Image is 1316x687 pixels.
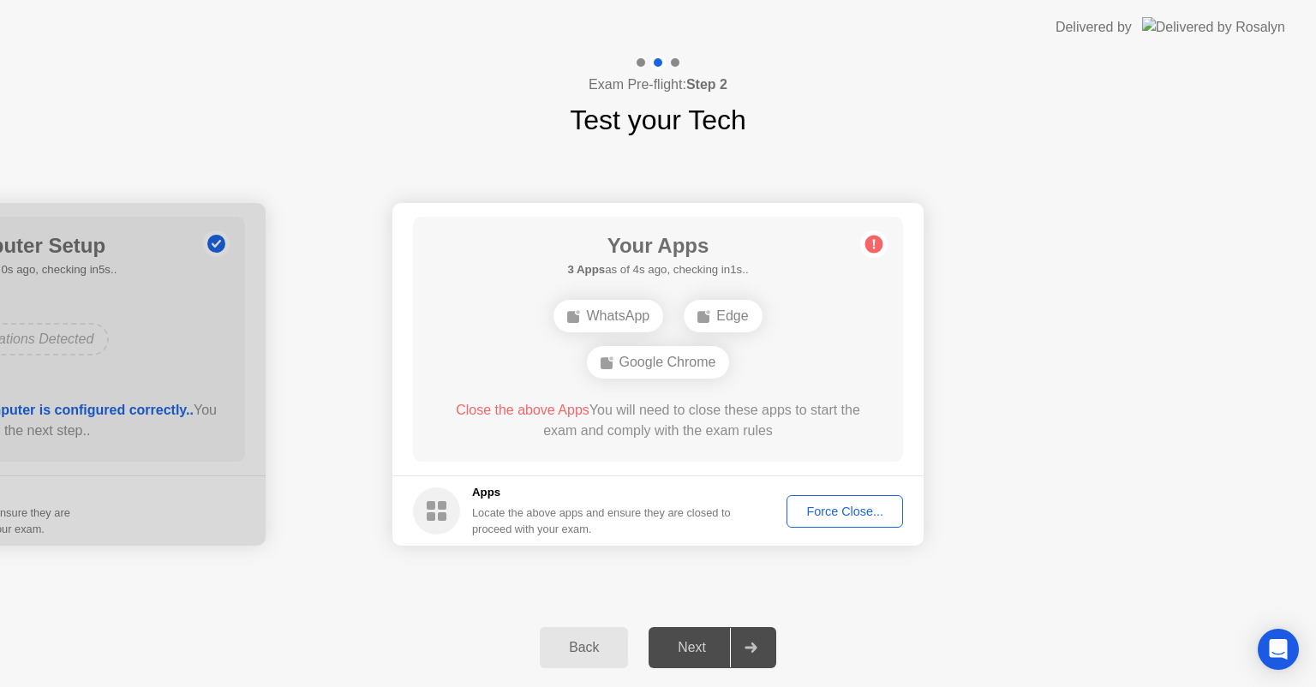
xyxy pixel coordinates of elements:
h4: Exam Pre-flight: [589,75,727,95]
h1: Test your Tech [570,99,746,140]
b: Step 2 [686,77,727,92]
button: Next [649,627,776,668]
b: 3 Apps [567,263,605,276]
div: Locate the above apps and ensure they are closed to proceed with your exam. [472,505,732,537]
div: You will need to close these apps to start the exam and comply with the exam rules [438,400,879,441]
h5: as of 4s ago, checking in1s.. [567,261,748,278]
div: Google Chrome [587,346,730,379]
div: Edge [684,300,762,332]
button: Force Close... [787,495,903,528]
span: Close the above Apps [456,403,589,417]
button: Back [540,627,628,668]
div: Force Close... [793,505,897,518]
img: Delivered by Rosalyn [1142,17,1285,37]
div: WhatsApp [553,300,663,332]
div: Next [654,640,730,655]
h1: Your Apps [567,230,748,261]
div: Delivered by [1056,17,1132,38]
div: Back [545,640,623,655]
div: Open Intercom Messenger [1258,629,1299,670]
h5: Apps [472,484,732,501]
